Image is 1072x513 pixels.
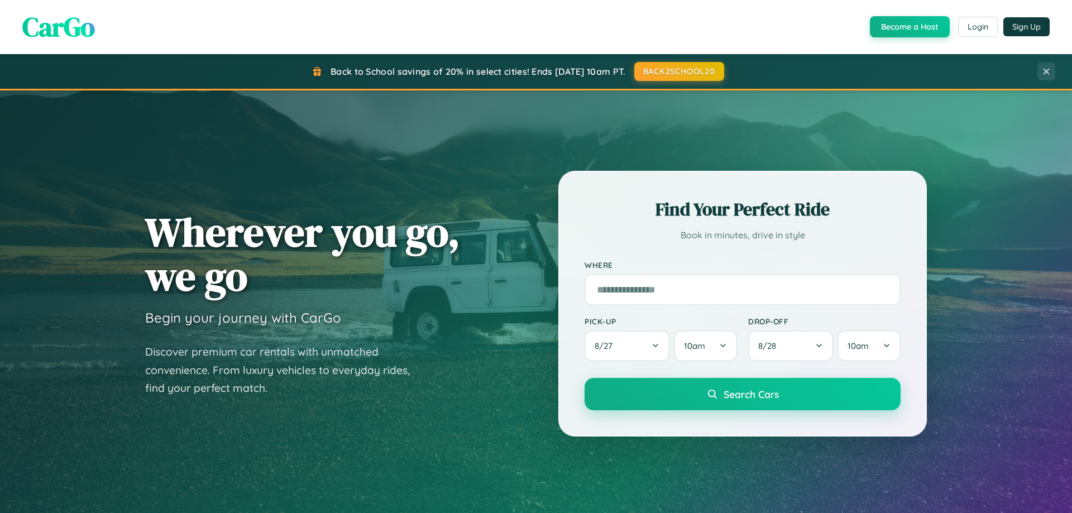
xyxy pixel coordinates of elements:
p: Book in minutes, drive in style [585,227,901,243]
span: CarGo [22,8,95,45]
h1: Wherever you go, we go [145,210,460,298]
label: Where [585,260,901,270]
button: BACK2SCHOOL20 [634,62,724,81]
button: Search Cars [585,378,901,410]
span: 10am [848,341,869,351]
span: Search Cars [724,388,779,400]
button: 8/28 [748,330,833,361]
span: 10am [684,341,705,351]
button: 10am [837,330,901,361]
span: 8 / 27 [595,341,618,351]
label: Pick-up [585,317,737,326]
span: Back to School savings of 20% in select cities! Ends [DATE] 10am PT. [331,66,625,77]
button: Become a Host [870,16,950,37]
p: Discover premium car rentals with unmatched convenience. From luxury vehicles to everyday rides, ... [145,343,424,397]
button: Sign Up [1003,17,1050,36]
h2: Find Your Perfect Ride [585,197,901,222]
span: 8 / 28 [758,341,782,351]
button: Login [958,17,998,37]
label: Drop-off [748,317,901,326]
button: 8/27 [585,330,669,361]
button: 10am [674,330,737,361]
h3: Begin your journey with CarGo [145,309,341,326]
